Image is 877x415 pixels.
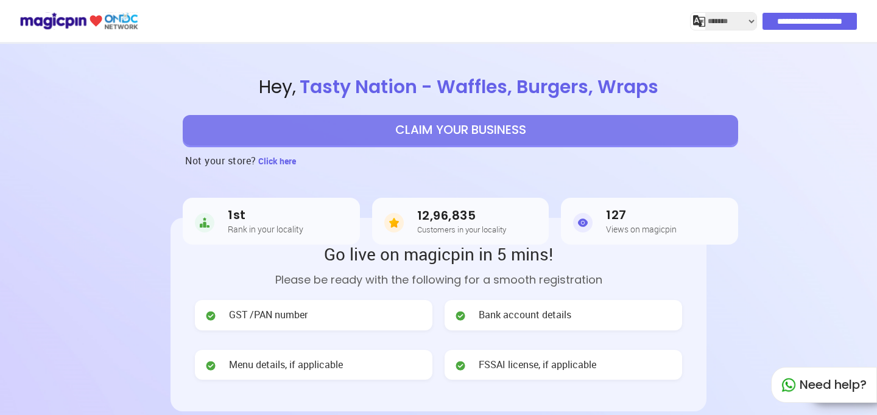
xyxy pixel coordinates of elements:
div: Need help? [771,367,877,403]
img: check [205,360,217,372]
h3: 127 [606,208,677,222]
img: whatapp_green.7240e66a.svg [781,378,796,392]
button: CLAIM YOUR BUSINESS [183,115,738,145]
img: Views [573,211,593,235]
h5: Views on magicpin [606,225,677,234]
img: check [454,310,467,322]
h2: Go live on magicpin in 5 mins! [195,242,682,265]
span: Click here [258,155,296,167]
span: Menu details, if applicable [229,358,343,372]
img: ondc-logo-new-small.8a59708e.svg [19,10,138,32]
img: Rank [195,211,214,235]
h5: Customers in your locality [417,225,506,234]
span: FSSAI license, if applicable [479,358,596,372]
span: Tasty Nation - Waffles, Burgers, Wraps [296,74,662,100]
h3: 12,96,835 [417,209,506,223]
span: Hey , [44,74,877,100]
img: check [205,310,217,322]
p: Please be ready with the following for a smooth registration [195,271,682,288]
span: Bank account details [479,308,571,322]
h3: 1st [228,208,303,222]
h3: Not your store? [185,145,256,176]
h5: Rank in your locality [228,225,303,234]
img: Customers [384,211,404,235]
img: check [454,360,467,372]
span: GST /PAN number [229,308,308,322]
img: j2MGCQAAAABJRU5ErkJggg== [693,15,705,27]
